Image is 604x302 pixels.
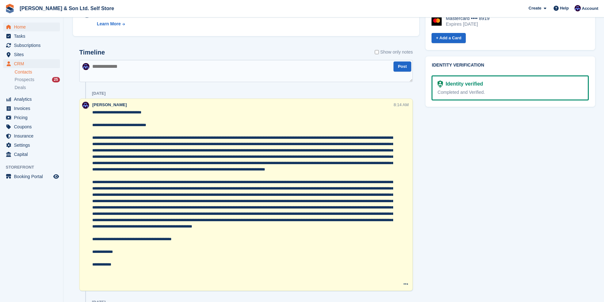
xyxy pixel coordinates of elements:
div: [DATE] [92,91,106,96]
a: Deals [15,84,60,91]
input: Show only notes [375,49,379,55]
div: 8:14 AM [393,102,409,108]
span: Booking Portal [14,172,52,181]
a: menu [3,132,60,140]
img: Identity Verification Ready [438,80,443,87]
a: Preview store [52,173,60,180]
a: menu [3,22,60,31]
div: Expires [DATE] [446,21,490,27]
a: menu [3,41,60,50]
span: Help [560,5,569,11]
a: menu [3,50,60,59]
div: 25 [52,77,60,82]
span: Insurance [14,132,52,140]
span: Deals [15,85,26,91]
a: menu [3,150,60,159]
span: Prospects [15,77,34,83]
span: CRM [14,59,52,68]
span: Coupons [14,122,52,131]
span: Storefront [6,164,63,170]
span: Subscriptions [14,41,52,50]
span: Home [14,22,52,31]
button: Post [393,61,411,72]
span: Settings [14,141,52,150]
a: Learn More [97,21,232,27]
span: [PERSON_NAME] [92,102,127,107]
div: Mastercard •••• 8919 [446,16,490,21]
img: Josey Kitching [575,5,581,11]
a: menu [3,104,60,113]
span: Account [582,5,598,12]
img: stora-icon-8386f47178a22dfd0bd8f6a31ec36ba5ce8667c1dd55bd0f319d3a0aa187defe.svg [5,4,15,13]
img: Josey Kitching [82,63,89,70]
a: menu [3,172,60,181]
span: Create [529,5,541,11]
span: Pricing [14,113,52,122]
a: menu [3,122,60,131]
a: Contacts [15,69,60,75]
span: Tasks [14,32,52,41]
div: Learn More [97,21,120,27]
img: Josey Kitching [82,102,89,109]
h2: Identity verification [432,63,589,68]
div: Completed and Verified. [438,89,583,96]
a: menu [3,32,60,41]
span: Capital [14,150,52,159]
span: Invoices [14,104,52,113]
a: Prospects 25 [15,76,60,83]
span: Sites [14,50,52,59]
h2: Timeline [79,49,105,56]
label: Show only notes [375,49,413,55]
a: + Add a Card [432,33,466,43]
a: menu [3,141,60,150]
a: menu [3,95,60,104]
a: menu [3,113,60,122]
div: Identity verified [443,80,483,88]
a: [PERSON_NAME] & Son Ltd. Self Store [17,3,117,14]
a: menu [3,59,60,68]
span: Analytics [14,95,52,104]
img: Mastercard Logo [432,16,442,26]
